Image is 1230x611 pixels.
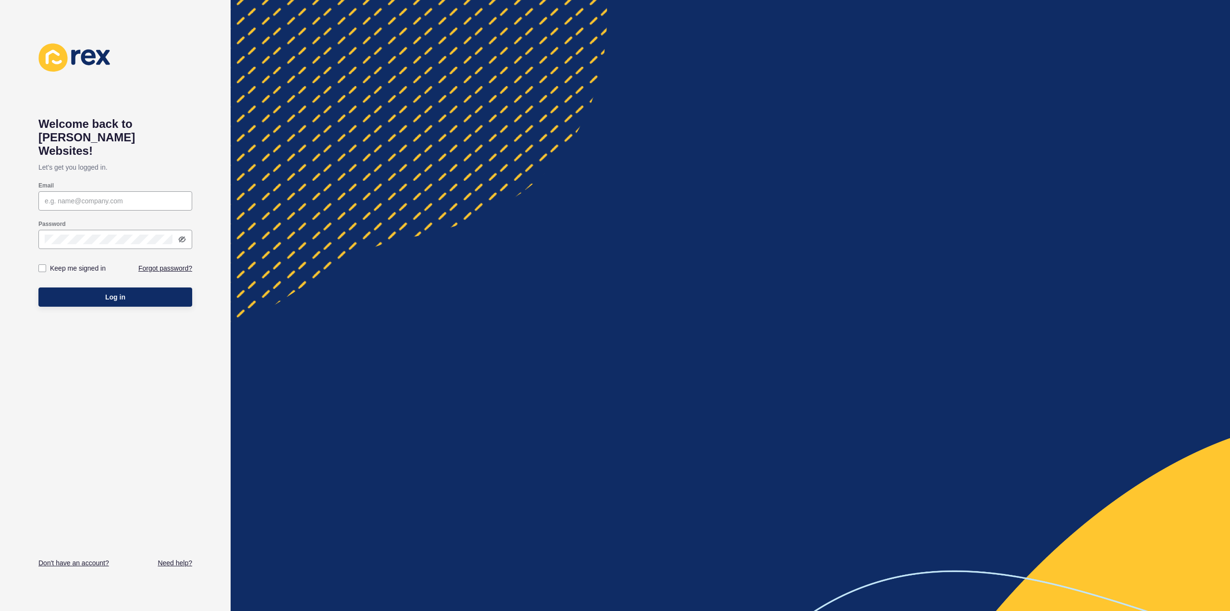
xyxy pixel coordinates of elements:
[38,158,192,177] p: Let's get you logged in.
[38,220,66,228] label: Password
[45,196,186,206] input: e.g. name@company.com
[50,263,106,273] label: Keep me signed in
[158,558,192,568] a: Need help?
[38,558,109,568] a: Don't have an account?
[138,263,192,273] a: Forgot password?
[105,292,125,302] span: Log in
[38,182,54,189] label: Email
[38,117,192,158] h1: Welcome back to [PERSON_NAME] Websites!
[38,287,192,307] button: Log in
